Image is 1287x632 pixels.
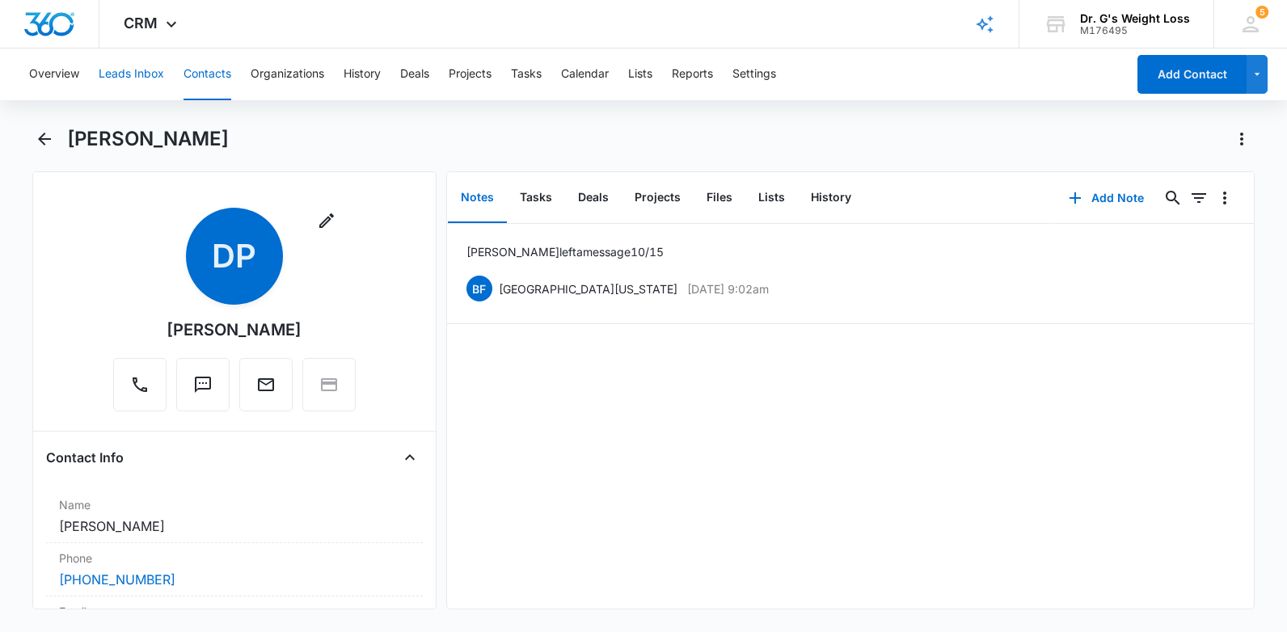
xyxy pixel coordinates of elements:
[59,516,410,536] dd: [PERSON_NAME]
[99,48,164,100] button: Leads Inbox
[466,276,492,301] span: BF
[1229,126,1255,152] button: Actions
[732,48,776,100] button: Settings
[466,243,664,260] p: [PERSON_NAME] left a message 10/15
[745,173,798,223] button: Lists
[113,383,167,397] a: Call
[561,48,609,100] button: Calendar
[176,358,230,411] button: Text
[1160,185,1186,211] button: Search...
[1255,6,1268,19] div: notifications count
[59,550,410,567] label: Phone
[1186,185,1212,211] button: Filters
[1080,25,1190,36] div: account id
[1053,179,1160,217] button: Add Note
[397,445,423,470] button: Close
[32,126,57,152] button: Back
[186,208,283,305] span: DP
[1137,55,1247,94] button: Add Contact
[400,48,429,100] button: Deals
[251,48,324,100] button: Organizations
[694,173,745,223] button: Files
[1255,6,1268,19] span: 5
[511,48,542,100] button: Tasks
[113,358,167,411] button: Call
[344,48,381,100] button: History
[67,127,229,151] h1: [PERSON_NAME]
[687,280,769,297] p: [DATE] 9:02am
[507,173,565,223] button: Tasks
[124,15,158,32] span: CRM
[239,358,293,411] button: Email
[239,383,293,397] a: Email
[29,48,79,100] button: Overview
[46,490,423,543] div: Name[PERSON_NAME]
[1212,185,1238,211] button: Overflow Menu
[499,280,677,297] p: [GEOGRAPHIC_DATA][US_STATE]
[449,48,492,100] button: Projects
[798,173,864,223] button: History
[628,48,652,100] button: Lists
[59,603,410,620] label: Email
[46,543,423,596] div: Phone[PHONE_NUMBER]
[176,383,230,397] a: Text
[622,173,694,223] button: Projects
[1080,12,1190,25] div: account name
[59,570,175,589] a: [PHONE_NUMBER]
[59,496,410,513] label: Name
[46,448,124,467] h4: Contact Info
[672,48,713,100] button: Reports
[448,173,507,223] button: Notes
[167,318,302,342] div: [PERSON_NAME]
[184,48,231,100] button: Contacts
[565,173,622,223] button: Deals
